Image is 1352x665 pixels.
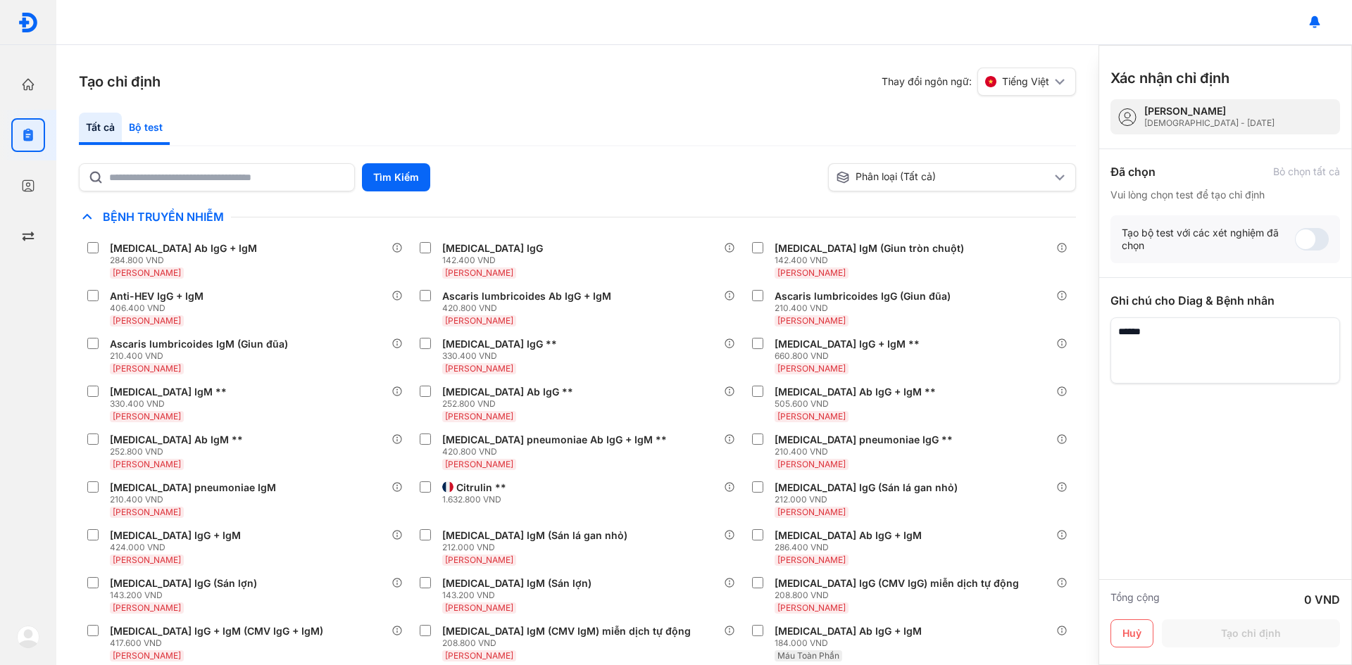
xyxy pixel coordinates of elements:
h3: Tạo chỉ định [79,72,161,91]
div: 420.800 VND [442,303,617,314]
img: logo [17,626,39,648]
span: [PERSON_NAME] [777,459,846,469]
span: Bệnh Truyền Nhiễm [96,210,231,224]
span: [PERSON_NAME] [113,459,181,469]
div: Bộ test [122,113,170,145]
div: [MEDICAL_DATA] IgG + IgM (CMV IgG + IgM) [110,625,323,638]
div: Bỏ chọn tất cả [1273,165,1340,178]
div: Vui lòng chọn test để tạo chỉ định [1110,189,1340,201]
span: [PERSON_NAME] [777,267,846,278]
div: 210.400 VND [775,446,958,457]
button: Huỷ [1110,619,1153,647]
div: 1.632.800 VND [442,494,512,505]
div: Thay đổi ngôn ngữ: [882,68,1076,96]
div: 212.000 VND [775,494,963,505]
div: [PERSON_NAME] [1144,105,1275,118]
div: [DEMOGRAPHIC_DATA] - [DATE] [1144,118,1275,129]
div: 406.400 VND [110,303,209,314]
span: [PERSON_NAME] [445,411,513,422]
div: [MEDICAL_DATA] Ab IgG ** [442,386,573,398]
span: [PERSON_NAME] [445,315,513,326]
div: Tất cả [79,113,122,145]
span: [PERSON_NAME] [777,411,846,422]
div: 252.800 VND [110,446,249,457]
span: [PERSON_NAME] [113,555,181,565]
div: [MEDICAL_DATA] pneumoniae IgM [110,481,276,494]
div: 143.200 VND [442,590,597,601]
div: 330.400 VND [110,398,232,410]
div: [MEDICAL_DATA] Ab IgM ** [110,433,243,446]
span: [PERSON_NAME] [777,363,846,374]
div: Anti-HEV IgG + IgM [110,290,204,303]
span: [PERSON_NAME] [777,315,846,326]
div: [MEDICAL_DATA] Ab IgG + IgM [775,529,922,542]
span: [PERSON_NAME] [113,267,181,278]
div: [MEDICAL_DATA] IgG ** [442,338,557,350]
span: [PERSON_NAME] [445,459,513,469]
div: 417.600 VND [110,638,329,649]
span: Tiếng Việt [1002,75,1049,88]
div: Ascaris lumbricoides IgG (Giun đũa) [775,290,951,303]
div: Tạo bộ test với các xét nghiệm đã chọn [1122,227,1295,252]
div: Ascaris lumbricoides Ab IgG + IgM [442,290,611,303]
div: 208.800 VND [442,638,696,649]
span: [PERSON_NAME] [777,507,846,517]
div: 0 VND [1304,591,1340,608]
span: [PERSON_NAME] [113,411,181,422]
div: [MEDICAL_DATA] IgM (Giun tròn chuột) [775,242,964,255]
span: [PERSON_NAME] [445,363,513,374]
span: [PERSON_NAME] [113,650,181,661]
div: [MEDICAL_DATA] pneumoniae Ab IgG + IgM ** [442,433,667,446]
div: [MEDICAL_DATA] IgG (Sán lợn) [110,577,257,590]
span: [PERSON_NAME] [777,602,846,613]
span: Máu Toàn Phần [777,650,839,661]
div: Phân loại (Tất cả) [836,170,1051,184]
div: [MEDICAL_DATA] IgM (Sán lá gan nhỏ) [442,529,627,542]
div: 142.400 VND [442,255,549,266]
div: [MEDICAL_DATA] IgG (Sán lá gan nhỏ) [775,481,958,494]
span: [PERSON_NAME] [113,315,181,326]
span: [PERSON_NAME] [113,602,181,613]
div: 142.400 VND [775,255,970,266]
span: [PERSON_NAME] [445,555,513,565]
div: Ascaris lumbricoides IgM (Giun đũa) [110,338,288,350]
div: 284.800 VND [110,255,263,266]
div: 208.800 VND [775,590,1025,601]
div: [MEDICAL_DATA] pneumoniae IgG ** [775,433,953,446]
div: Ghi chú cho Diag & Bệnh nhân [1110,292,1340,309]
img: logo [18,12,39,33]
span: [PERSON_NAME] [113,363,181,374]
div: [MEDICAL_DATA] IgM ** [110,386,227,398]
div: [MEDICAL_DATA] Ab IgG + IgM [110,242,257,255]
span: [PERSON_NAME] [777,555,846,565]
div: 210.400 VND [775,303,956,314]
div: 212.000 VND [442,542,633,553]
div: 210.400 VND [110,350,294,362]
div: [MEDICAL_DATA] IgM (CMV IgM) miễn dịch tự động [442,625,691,638]
span: [PERSON_NAME] [445,602,513,613]
div: 424.000 VND [110,542,246,553]
span: [PERSON_NAME] [445,650,513,661]
div: [MEDICAL_DATA] IgG + IgM [110,529,241,542]
div: Đã chọn [1110,163,1156,180]
div: [MEDICAL_DATA] Ab IgG + IgM [775,625,922,638]
div: 184.000 VND [775,638,927,649]
button: Tìm Kiếm [362,163,430,191]
span: [PERSON_NAME] [445,267,513,278]
div: 252.800 VND [442,398,579,410]
div: 505.600 VND [775,398,941,410]
div: [MEDICAL_DATA] IgG (CMV IgG) miễn dịch tự động [775,577,1019,590]
div: 143.200 VND [110,590,263,601]
div: 210.400 VND [110,494,282,505]
button: Tạo chỉ định [1162,619,1340,647]
div: Citrulin ** [456,481,506,494]
div: 330.400 VND [442,350,563,362]
div: [MEDICAL_DATA] IgG + IgM ** [775,338,920,350]
div: 286.400 VND [775,542,927,553]
div: 420.800 VND [442,446,672,457]
div: [MEDICAL_DATA] IgG [442,242,543,255]
h3: Xác nhận chỉ định [1110,68,1229,88]
div: 660.800 VND [775,350,925,362]
span: [PERSON_NAME] [113,507,181,517]
div: Tổng cộng [1110,591,1160,608]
